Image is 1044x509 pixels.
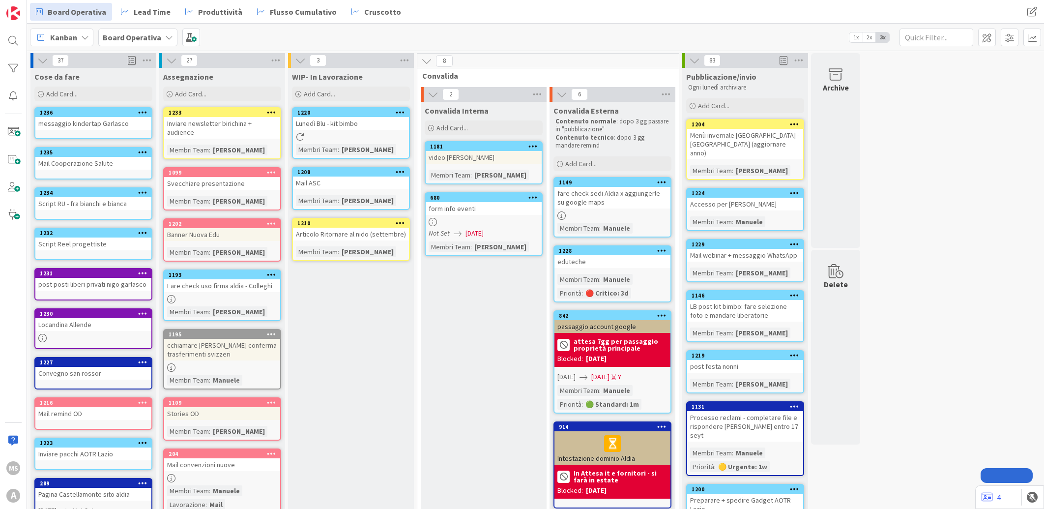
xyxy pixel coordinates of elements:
div: Locandina Allende [35,318,151,331]
div: post posti liberi privati nigo garlasco [35,278,151,291]
div: Stories OD [164,407,280,420]
span: Add Card... [304,90,335,98]
span: 3x [876,32,889,42]
div: 1181 [426,142,542,151]
span: Add Card... [46,90,78,98]
div: Membri Team [167,247,209,258]
div: 1216Mail remind OD [35,398,151,420]
span: Add Card... [436,123,468,132]
div: 1224 [692,190,803,197]
span: Board Operativa [48,6,106,18]
div: Accesso per [PERSON_NAME] [687,198,803,210]
div: Membri Team [690,379,732,389]
div: 1220 [293,108,409,117]
div: 1220 [297,109,409,116]
div: Membri Team [167,145,209,155]
div: 1210 [297,220,409,227]
div: 842 [554,311,670,320]
div: Membri Team [296,195,338,206]
div: 1200 [692,486,803,493]
div: 1234 [40,189,151,196]
div: Membri Team [167,306,209,317]
div: 1220Lunedì Blu - kit bimbo [293,108,409,130]
div: 1193 [164,270,280,279]
div: 1204 [687,120,803,129]
div: 1228eduteche [554,246,670,268]
span: Add Card... [175,90,206,98]
div: Membri Team [296,246,338,257]
div: 1202 [169,220,280,227]
p: : dopo 3 gg passare in "pubblicazione" [555,118,669,134]
div: Membri Team [690,328,732,338]
div: 1219post festa nonni [687,351,803,373]
div: Manuele [601,223,633,234]
div: [DATE] [586,354,607,364]
span: WIP- In Lavorazione [292,72,363,82]
div: 1231post posti liberi privati nigo garlasco [35,269,151,291]
div: 1230 [40,310,151,317]
span: : [338,195,339,206]
div: 842 [559,312,670,319]
div: LB post kit bimbo: fare selezione foto e mandare liberatorie [687,300,803,322]
div: Priorità [690,461,714,472]
div: 1231 [40,270,151,277]
div: 1236 [40,109,151,116]
span: : [209,145,210,155]
div: 1195 [169,331,280,338]
div: 914 [554,422,670,431]
div: Membri Team [690,165,732,176]
div: [PERSON_NAME] [210,145,267,155]
div: 1109 [169,399,280,406]
div: 289 [35,479,151,488]
div: 1236messaggio kindertap Garlasco [35,108,151,130]
div: 1181 [430,143,542,150]
div: Fare check uso firma aldia - Colleghi [164,279,280,292]
div: Articolo Ritornare al nido (settembre) [293,228,409,240]
span: [DATE] [465,228,484,239]
span: : [209,247,210,258]
span: : [470,241,472,252]
span: : [599,385,601,396]
div: 289Pagina Castellamonte sito aldia [35,479,151,501]
div: Manuele [210,485,242,496]
div: 1208Mail ASC [293,168,409,189]
div: [PERSON_NAME] [472,170,529,180]
div: Lunedì Blu - kit bimbo [293,117,409,130]
b: Board Operativa [103,32,161,42]
div: MS [6,461,20,475]
div: 1146 [687,291,803,300]
div: 🟢 Standard: 1m [583,399,641,410]
div: Membri Team [167,196,209,207]
b: attesa 7gg per passaggio proprietà principale [574,338,667,352]
div: 1131 [692,403,803,410]
a: 4 [982,491,1001,503]
div: Mail convenzioni nuove [164,458,280,471]
strong: Contenuto normale [555,117,616,125]
div: 1099Svecchiare presentazione [164,168,280,190]
div: 1230 [35,309,151,318]
div: 1210 [293,219,409,228]
div: 1216 [40,399,151,406]
div: Membri Team [167,485,209,496]
div: [PERSON_NAME] [210,306,267,317]
span: Convalida [422,71,667,81]
span: Cose da fare [34,72,80,82]
div: 1149fare check sedi Aldia x aggiungerle su google maps [554,178,670,209]
span: : [714,461,716,472]
div: 1146 [692,292,803,299]
div: [DATE] [586,485,607,496]
p: Ogni lunedì archiviare [688,84,802,91]
div: [PERSON_NAME] [733,268,790,278]
div: Blocked: [557,354,583,364]
div: 1234 [35,188,151,197]
span: Convalida Esterna [553,106,619,116]
div: 1202Banner Nuova Edu [164,219,280,241]
div: Membri Team [557,274,599,285]
div: Membri Team [690,448,732,458]
div: Script RU - fra bianchi e bianca [35,197,151,210]
span: Pubblicazione/invio [686,72,756,82]
div: 1224Accesso per [PERSON_NAME] [687,189,803,210]
div: 680 [426,193,542,202]
div: Membri Team [557,385,599,396]
span: 27 [181,55,198,66]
